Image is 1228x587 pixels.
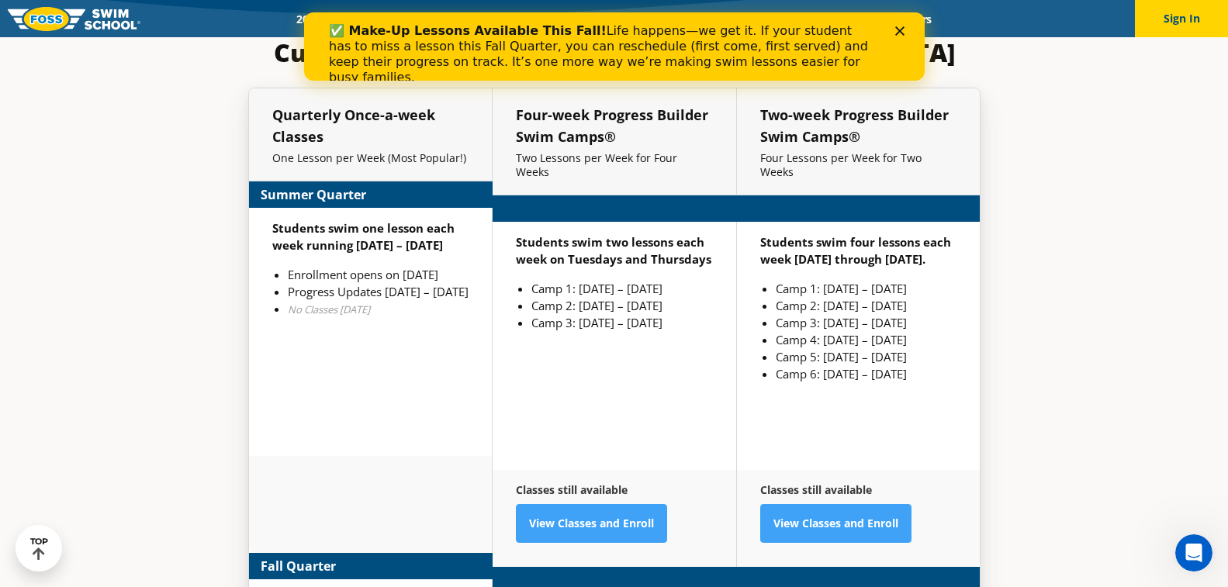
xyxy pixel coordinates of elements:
[832,12,880,26] a: Blog
[760,482,872,497] strong: Classes still available
[531,297,713,314] li: Camp 2: [DATE] – [DATE]
[760,151,956,179] p: Four Lessons per Week for Two Weeks
[283,12,380,26] a: 2025 Calendar
[30,537,48,561] div: TOP
[516,482,628,497] strong: Classes still available
[760,504,911,543] a: View Classes and Enroll
[776,365,956,382] li: Camp 6: [DATE] – [DATE]
[760,104,956,147] h5: Two-week Progress Builder Swim Camps®
[261,185,366,204] strong: Summer Quarter
[380,12,445,26] a: Schools
[516,104,713,147] h5: Four-week Progress Builder Swim Camps®
[445,12,581,26] a: Swim Path® Program
[516,151,713,179] p: Two Lessons per Week for Four Weeks
[261,557,336,575] strong: Fall Quarter
[272,104,469,147] h5: Quarterly Once-a-week Classes
[776,280,956,297] li: Camp 1: [DATE] – [DATE]
[25,11,303,26] b: ✅ Make-Up Lessons Available This Fall!
[272,220,455,253] strong: Students swim one lesson each week running [DATE] – [DATE]
[516,234,711,267] strong: Students swim two lessons each week on Tuesdays and Thursdays
[668,12,832,26] a: Swim Like [PERSON_NAME]
[776,297,956,314] li: Camp 2: [DATE] – [DATE]
[531,280,713,297] li: Camp 1: [DATE] – [DATE]
[1175,534,1212,571] iframe: Intercom live chat
[880,12,945,26] a: Careers
[776,331,956,348] li: Camp 4: [DATE] – [DATE]
[272,151,469,165] p: One Lesson per Week (Most Popular!)
[288,302,370,316] em: No Classes [DATE]
[288,266,469,283] li: Enrollment opens on [DATE]
[776,348,956,365] li: Camp 5: [DATE] – [DATE]
[8,7,140,31] img: FOSS Swim School Logo
[304,12,925,81] iframe: Intercom live chat banner
[581,12,668,26] a: About FOSS
[248,37,981,68] h3: Current and upcoming classes in [GEOGRAPHIC_DATA]
[760,234,951,267] strong: Students swim four lessons each week [DATE] through [DATE].
[591,14,607,23] div: Close
[288,283,469,300] li: Progress Updates [DATE] – [DATE]
[25,11,571,73] div: Life happens—we get it. If your student has to miss a lesson this Fall Quarter, you can reschedul...
[516,504,667,543] a: View Classes and Enroll
[776,314,956,331] li: Camp 3: [DATE] – [DATE]
[531,314,713,331] li: Camp 3: [DATE] – [DATE]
